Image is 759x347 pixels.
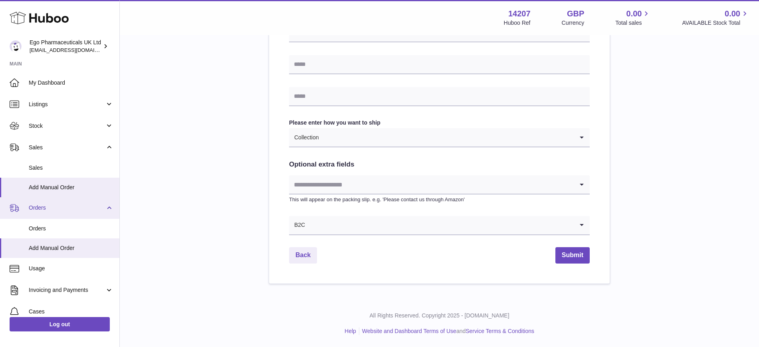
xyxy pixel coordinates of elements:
[29,244,113,252] span: Add Manual Order
[725,8,740,19] span: 0.00
[289,175,590,194] div: Search for option
[29,265,113,272] span: Usage
[289,119,590,127] label: Please enter how you want to ship
[305,216,574,234] input: Search for option
[289,216,590,235] div: Search for option
[29,204,105,212] span: Orders
[29,79,113,87] span: My Dashboard
[289,216,305,234] span: B2C
[615,19,651,27] span: Total sales
[466,328,534,334] a: Service Terms & Conditions
[504,19,531,27] div: Huboo Ref
[289,160,590,169] h2: Optional extra fields
[359,327,534,335] li: and
[10,317,110,331] a: Log out
[508,8,531,19] strong: 14207
[30,47,117,53] span: [EMAIL_ADDRESS][DOMAIN_NAME]
[289,175,574,194] input: Search for option
[289,128,319,147] span: Collection
[615,8,651,27] a: 0.00 Total sales
[289,196,590,203] p: This will appear on the packing slip. e.g. 'Please contact us through Amazon'
[682,8,749,27] a: 0.00 AVAILABLE Stock Total
[29,308,113,315] span: Cases
[562,19,585,27] div: Currency
[289,247,317,264] a: Back
[29,164,113,172] span: Sales
[626,8,642,19] span: 0.00
[289,128,590,147] div: Search for option
[30,39,101,54] div: Ego Pharmaceuticals UK Ltd
[567,8,584,19] strong: GBP
[29,122,105,130] span: Stock
[29,184,113,191] span: Add Manual Order
[10,40,22,52] img: internalAdmin-14207@internal.huboo.com
[29,101,105,108] span: Listings
[126,312,753,319] p: All Rights Reserved. Copyright 2025 - [DOMAIN_NAME]
[682,19,749,27] span: AVAILABLE Stock Total
[29,225,113,232] span: Orders
[29,144,105,151] span: Sales
[555,247,590,264] button: Submit
[345,328,356,334] a: Help
[362,328,456,334] a: Website and Dashboard Terms of Use
[29,286,105,294] span: Invoicing and Payments
[319,128,574,147] input: Search for option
